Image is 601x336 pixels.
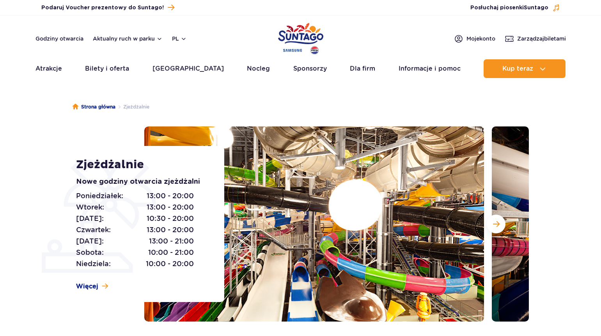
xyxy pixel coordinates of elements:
[115,103,149,111] li: Zjeżdżalnie
[76,258,111,269] span: Niedziela:
[399,59,461,78] a: Informacje i pomoc
[152,59,224,78] a: [GEOGRAPHIC_DATA]
[76,224,111,235] span: Czwartek:
[76,176,207,187] p: Nowe godziny otwarcia zjeżdżalni
[524,5,548,11] span: Suntago
[149,236,194,247] span: 13:00 - 21:00
[470,4,560,12] button: Posłuchaj piosenkiSuntago
[147,213,194,224] span: 10:30 - 20:00
[350,59,375,78] a: Dla firm
[146,258,194,269] span: 10:00 - 20:00
[148,247,194,258] span: 10:00 - 21:00
[73,103,115,111] a: Strona główna
[505,34,566,43] a: Zarządzajbiletami
[76,247,104,258] span: Sobota:
[247,59,270,78] a: Nocleg
[35,59,62,78] a: Atrakcje
[147,202,194,213] span: 13:00 - 20:00
[76,282,98,291] span: Więcej
[147,190,194,201] span: 13:00 - 20:00
[76,202,104,213] span: Wtorek:
[502,65,533,72] span: Kup teraz
[470,4,548,12] span: Posłuchaj piosenki
[484,59,566,78] button: Kup teraz
[454,34,495,43] a: Mojekonto
[76,282,108,291] a: Więcej
[76,236,104,247] span: [DATE]:
[172,35,187,43] button: pl
[76,158,207,172] h1: Zjeżdżalnie
[76,213,104,224] span: [DATE]:
[293,59,327,78] a: Sponsorzy
[487,215,505,233] button: Następny slajd
[517,35,566,43] span: Zarządzaj biletami
[93,36,163,42] button: Aktualny ruch w parku
[76,190,123,201] span: Poniedziałek:
[41,4,164,12] span: Podaruj Voucher prezentowy do Suntago!
[41,2,174,13] a: Podaruj Voucher prezentowy do Suntago!
[35,35,83,43] a: Godziny otwarcia
[278,20,323,55] a: Park of Poland
[85,59,129,78] a: Bilety i oferta
[147,224,194,235] span: 13:00 - 20:00
[466,35,495,43] span: Moje konto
